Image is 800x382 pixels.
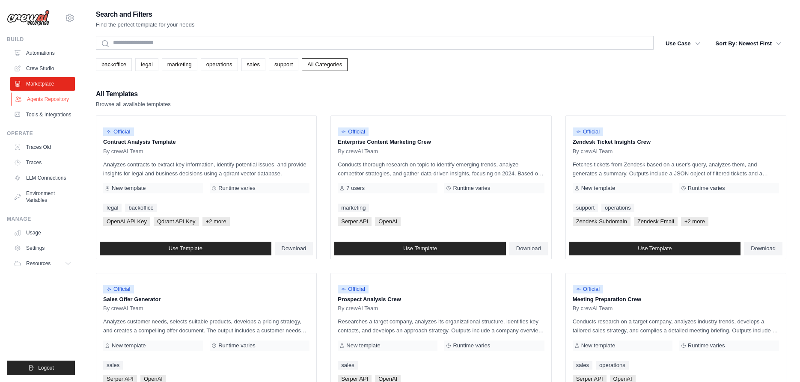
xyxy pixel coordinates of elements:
[453,342,490,349] span: Runtime varies
[241,58,265,71] a: sales
[302,58,348,71] a: All Categories
[573,148,613,155] span: By crewAI Team
[103,127,134,136] span: Official
[10,156,75,169] a: Traces
[744,242,782,255] a: Download
[338,217,372,226] span: Serper API
[112,185,146,192] span: New template
[573,138,779,146] p: Zendesk Ticket Insights Crew
[338,295,544,304] p: Prospect Analysis Crew
[154,217,199,226] span: Qdrant API Key
[751,245,776,252] span: Download
[338,361,357,370] a: sales
[7,216,75,222] div: Manage
[569,242,741,255] a: Use Template
[573,361,592,370] a: sales
[596,361,629,370] a: operations
[11,92,76,106] a: Agents Repository
[581,342,615,349] span: New template
[282,245,306,252] span: Download
[103,204,122,212] a: legal
[375,217,401,226] span: OpenAI
[103,148,143,155] span: By crewAI Team
[162,58,197,71] a: marketing
[112,342,146,349] span: New template
[638,245,672,252] span: Use Template
[573,317,779,335] p: Conducts research on a target company, analyzes industry trends, develops a tailored sales strate...
[103,217,150,226] span: OpenAI API Key
[338,317,544,335] p: Researches a target company, analyzes its organizational structure, identifies key contacts, and ...
[573,285,604,293] span: Official
[338,138,544,146] p: Enterprise Content Marketing Crew
[346,342,380,349] span: New template
[453,185,490,192] span: Runtime varies
[660,36,705,51] button: Use Case
[338,160,544,178] p: Conducts thorough research on topic to identify emerging trends, analyze competitor strategies, a...
[516,245,541,252] span: Download
[338,204,369,212] a: marketing
[10,171,75,185] a: LLM Connections
[96,88,171,100] h2: All Templates
[96,100,171,109] p: Browse all available templates
[10,108,75,121] a: Tools & Integrations
[135,58,158,71] a: legal
[338,285,369,293] span: Official
[269,58,298,71] a: support
[403,245,437,252] span: Use Template
[103,138,309,146] p: Contract Analysis Template
[7,36,75,43] div: Build
[103,361,123,370] a: sales
[573,305,613,312] span: By crewAI Team
[338,148,378,155] span: By crewAI Team
[509,242,548,255] a: Download
[103,295,309,304] p: Sales Offer Generator
[7,10,50,26] img: Logo
[338,127,369,136] span: Official
[573,160,779,178] p: Fetches tickets from Zendesk based on a user's query, analyzes them, and generates a summary. Out...
[201,58,238,71] a: operations
[218,185,256,192] span: Runtime varies
[96,58,132,71] a: backoffice
[202,217,230,226] span: +2 more
[346,185,365,192] span: 7 users
[711,36,786,51] button: Sort By: Newest First
[10,257,75,270] button: Resources
[96,21,195,29] p: Find the perfect template for your needs
[688,185,725,192] span: Runtime varies
[10,140,75,154] a: Traces Old
[338,305,378,312] span: By crewAI Team
[601,204,634,212] a: operations
[38,364,54,371] span: Logout
[103,305,143,312] span: By crewAI Team
[125,204,157,212] a: backoffice
[26,260,51,267] span: Resources
[10,77,75,91] a: Marketplace
[573,204,598,212] a: support
[10,241,75,255] a: Settings
[334,242,506,255] a: Use Template
[10,226,75,240] a: Usage
[10,62,75,75] a: Crew Studio
[103,317,309,335] p: Analyzes customer needs, selects suitable products, develops a pricing strategy, and creates a co...
[681,217,708,226] span: +2 more
[96,9,195,21] h2: Search and Filters
[103,160,309,178] p: Analyzes contracts to extract key information, identify potential issues, and provide insights fo...
[10,46,75,60] a: Automations
[7,130,75,137] div: Operate
[10,187,75,207] a: Environment Variables
[573,295,779,304] p: Meeting Preparation Crew
[573,127,604,136] span: Official
[275,242,313,255] a: Download
[688,342,725,349] span: Runtime varies
[7,361,75,375] button: Logout
[218,342,256,349] span: Runtime varies
[581,185,615,192] span: New template
[103,285,134,293] span: Official
[169,245,202,252] span: Use Template
[100,242,271,255] a: Use Template
[634,217,678,226] span: Zendesk Email
[573,217,630,226] span: Zendesk Subdomain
